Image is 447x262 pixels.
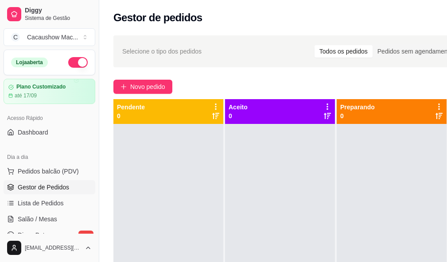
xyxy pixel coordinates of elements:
a: Plano Customizadoaté 17/09 [4,79,95,104]
div: Todos os pedidos [315,45,373,58]
span: Salão / Mesas [18,215,57,223]
span: Diggy Bot [18,231,45,239]
p: 0 [229,112,248,120]
button: Pedidos balcão (PDV) [4,164,95,178]
p: Preparando [340,103,375,112]
button: Select a team [4,28,95,46]
a: Gestor de Pedidos [4,180,95,194]
span: plus [120,84,127,90]
span: Dashboard [18,128,48,137]
span: Sistema de Gestão [25,15,92,22]
a: Salão / Mesas [4,212,95,226]
button: Novo pedido [113,80,172,94]
div: Dia a dia [4,150,95,164]
a: DiggySistema de Gestão [4,4,95,25]
span: Selecione o tipo dos pedidos [122,46,202,56]
a: Dashboard [4,125,95,139]
span: Novo pedido [130,82,165,92]
button: [EMAIL_ADDRESS][DOMAIN_NAME] [4,237,95,258]
p: 0 [340,112,375,120]
div: Loja aberta [11,58,48,67]
h2: Gestor de pedidos [113,11,202,25]
span: Gestor de Pedidos [18,183,69,192]
p: 0 [117,112,145,120]
span: Diggy [25,7,92,15]
a: Diggy Botnovo [4,228,95,242]
button: Alterar Status [68,57,88,68]
p: Pendente [117,103,145,112]
span: Lista de Pedidos [18,199,64,208]
span: [EMAIL_ADDRESS][DOMAIN_NAME] [25,244,81,251]
div: Cacaushow Mac ... [27,33,78,42]
p: Aceito [229,103,248,112]
div: Acesso Rápido [4,111,95,125]
span: C [11,33,20,42]
article: até 17/09 [15,92,37,99]
a: Lista de Pedidos [4,196,95,210]
article: Plano Customizado [16,84,66,90]
span: Pedidos balcão (PDV) [18,167,79,176]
